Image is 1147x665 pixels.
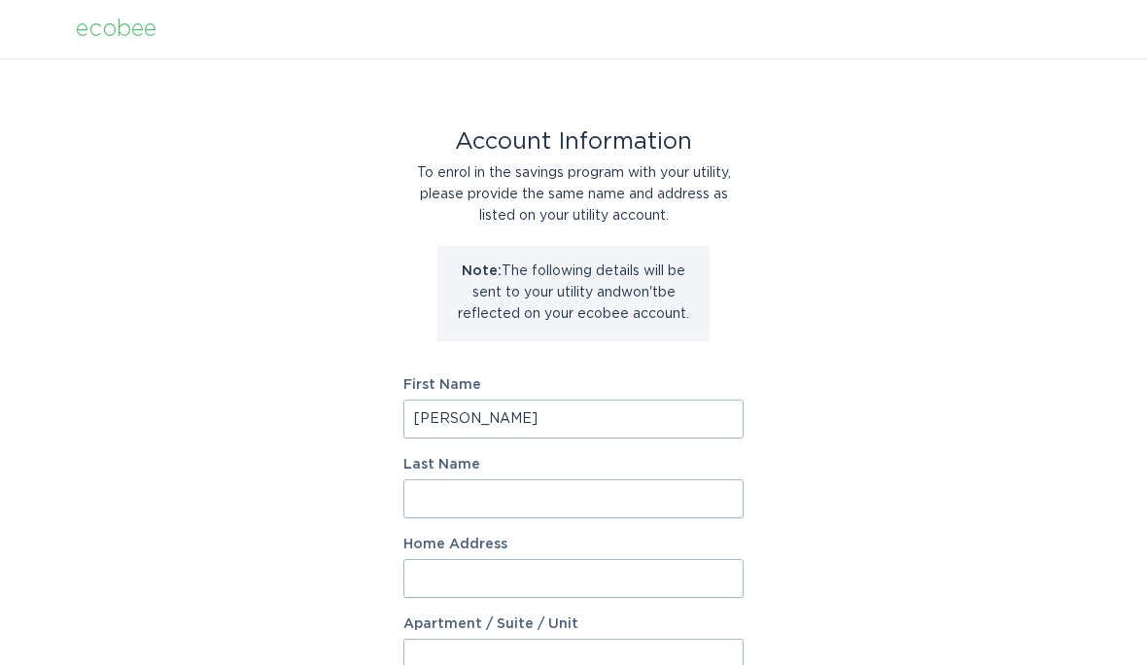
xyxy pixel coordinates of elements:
[403,617,744,631] label: Apartment / Suite / Unit
[76,18,156,40] div: ecobee
[403,131,744,153] div: Account Information
[403,162,744,227] div: To enrol in the savings program with your utility, please provide the same name and address as li...
[403,538,744,551] label: Home Address
[403,378,744,392] label: First Name
[403,458,744,472] label: Last Name
[462,264,502,278] strong: Note:
[452,261,695,325] p: The following details will be sent to your utility and won't be reflected on your ecobee account.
